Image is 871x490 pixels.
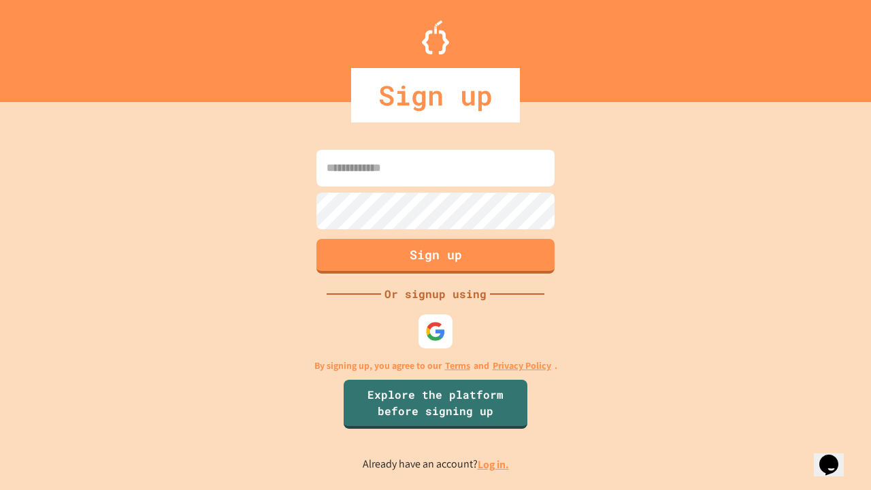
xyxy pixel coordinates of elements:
[316,239,555,274] button: Sign up
[445,359,470,373] a: Terms
[425,321,446,342] img: google-icon.svg
[363,456,509,473] p: Already have an account?
[422,20,449,54] img: Logo.svg
[493,359,551,373] a: Privacy Policy
[344,380,527,429] a: Explore the platform before signing up
[381,286,490,302] div: Or signup using
[351,68,520,122] div: Sign up
[814,436,857,476] iframe: chat widget
[478,457,509,472] a: Log in.
[314,359,557,373] p: By signing up, you agree to our and .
